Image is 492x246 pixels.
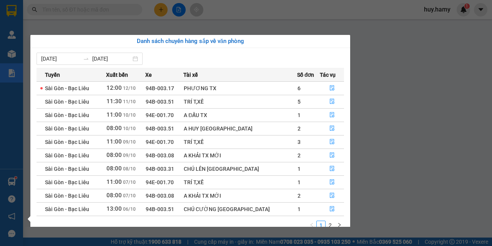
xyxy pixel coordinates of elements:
[298,193,301,199] span: 2
[184,192,297,200] div: A KHẢI TX MỚI
[326,221,335,230] li: 2
[45,85,89,91] span: Sài Gòn - Bạc Liêu
[106,111,122,118] span: 11:00
[106,178,122,185] span: 11:00
[146,206,174,212] span: 94B-003.51
[83,56,89,62] span: to
[184,178,297,187] div: TRÍ T,XẾ
[123,99,136,104] span: 11/10
[335,221,344,230] button: right
[44,5,102,15] b: Nhà Xe Hà My
[298,166,301,172] span: 1
[298,125,301,132] span: 2
[307,221,316,230] li: Previous Page
[146,99,174,105] span: 94B-003.51
[123,193,136,198] span: 07/10
[3,48,89,61] b: GỬI : VP Hoà Bình
[320,82,344,94] button: file-done
[123,86,136,91] span: 12/10
[337,223,342,227] span: right
[146,85,174,91] span: 94B-003.17
[106,192,122,199] span: 08:00
[45,193,89,199] span: Sài Gòn - Bạc Liêu
[146,179,174,185] span: 94E-001.70
[106,125,122,132] span: 08:00
[123,153,136,158] span: 09/10
[45,206,89,212] span: Sài Gòn - Bạc Liêu
[123,139,136,145] span: 09/10
[320,136,344,148] button: file-done
[329,152,335,158] span: file-done
[45,139,89,145] span: Sài Gòn - Bạc Liêu
[106,138,122,145] span: 11:00
[146,152,174,158] span: 94B-003.08
[298,206,301,212] span: 1
[45,166,89,172] span: Sài Gòn - Bạc Liêu
[320,122,344,135] button: file-done
[320,96,344,108] button: file-done
[329,166,335,172] span: file-done
[83,56,89,62] span: swap-right
[320,176,344,188] button: file-done
[106,98,122,105] span: 11:30
[184,97,297,106] div: TRÍ T,XẾ
[184,111,297,119] div: A ĐẤU TX
[298,85,301,91] span: 6
[320,190,344,202] button: file-done
[45,125,89,132] span: Sài Gòn - Bạc Liêu
[3,17,146,26] li: 995 [PERSON_NAME]
[45,71,60,79] span: Tuyến
[184,205,297,213] div: CHÚ CƯỜNG [GEOGRAPHIC_DATA]
[320,109,344,121] button: file-done
[298,179,301,185] span: 1
[329,125,335,132] span: file-done
[307,221,316,230] button: left
[329,139,335,145] span: file-done
[146,112,174,118] span: 94E-001.70
[297,71,314,79] span: Số đơn
[145,71,152,79] span: Xe
[146,125,174,132] span: 94B-003.51
[320,149,344,162] button: file-done
[106,205,122,212] span: 13:00
[45,112,89,118] span: Sài Gòn - Bạc Liêu
[146,139,174,145] span: 94E-001.70
[335,221,344,230] li: Next Page
[44,28,50,34] span: phone
[184,151,297,160] div: A KHẢI TX MỚI
[106,152,122,158] span: 08:00
[309,223,314,227] span: left
[37,37,344,46] div: Danh sách chuyến hàng sắp về văn phòng
[106,71,128,79] span: Xuất bến
[320,203,344,215] button: file-done
[298,99,301,105] span: 5
[316,221,326,230] li: 1
[184,84,297,92] div: PHƯƠNG TX
[329,85,335,91] span: file-done
[329,206,335,212] span: file-done
[298,139,301,145] span: 3
[92,54,131,63] input: Đến ngày
[123,180,136,185] span: 07/10
[298,152,301,158] span: 2
[45,99,89,105] span: Sài Gòn - Bạc Liêu
[320,71,336,79] span: Tác vụ
[123,126,136,131] span: 10/10
[329,99,335,105] span: file-done
[146,193,174,199] span: 94B-003.08
[106,84,122,91] span: 12:00
[329,179,335,185] span: file-done
[106,165,122,172] span: 08:00
[184,138,297,146] div: TRÍ T,XẾ
[184,165,297,173] div: CHÚ LÊN [GEOGRAPHIC_DATA]
[320,163,344,175] button: file-done
[123,166,136,172] span: 08/10
[123,112,136,118] span: 10/10
[183,71,198,79] span: Tài xế
[184,124,297,133] div: A HUY [GEOGRAPHIC_DATA]
[326,221,334,229] a: 2
[45,152,89,158] span: Sài Gòn - Bạc Liêu
[329,193,335,199] span: file-done
[298,112,301,118] span: 1
[329,112,335,118] span: file-done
